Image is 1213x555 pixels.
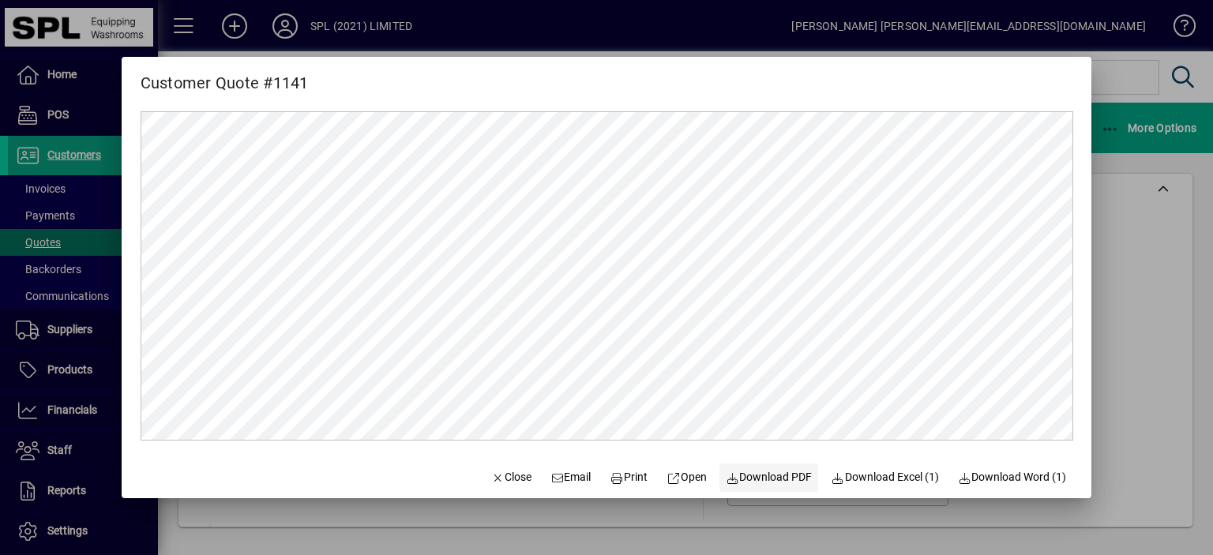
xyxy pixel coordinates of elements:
span: Download Excel (1) [831,469,939,486]
button: Download Word (1) [952,463,1073,492]
a: Download PDF [719,463,819,492]
a: Open [660,463,713,492]
button: Close [484,463,538,492]
span: Open [667,469,707,486]
span: Download PDF [726,469,813,486]
button: Download Excel (1) [824,463,945,492]
span: Close [490,469,531,486]
span: Download Word (1) [958,469,1067,486]
span: Print [610,469,648,486]
button: Email [544,463,598,492]
h2: Customer Quote #1141 [122,57,328,96]
span: Email [550,469,591,486]
button: Print [603,463,654,492]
